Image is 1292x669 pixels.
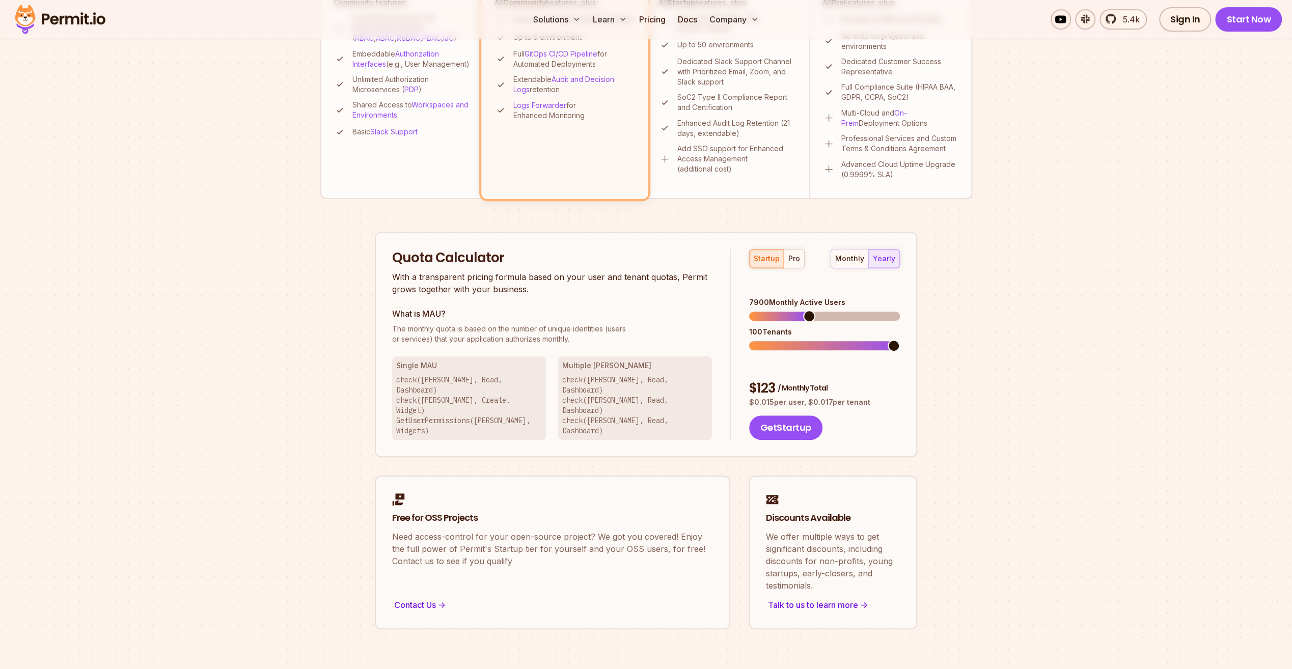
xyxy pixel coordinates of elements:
[438,599,446,611] span: ->
[677,118,797,138] p: Enhanced Audit Log Retention (21 days, extendable)
[1159,7,1212,32] a: Sign In
[392,324,712,344] p: or services) that your application authorizes monthly.
[562,375,708,436] p: check([PERSON_NAME], Read, Dashboard) check([PERSON_NAME], Read, Dashboard) check([PERSON_NAME], ...
[766,512,900,524] h2: Discounts Available
[392,324,712,334] span: The monthly quota is based on the number of unique identities (users
[513,101,566,109] a: Logs Forwarder
[352,49,471,69] p: Embeddable (e.g., User Management)
[788,254,800,264] div: pro
[677,92,797,113] p: SoC2 Type II Compliance Report and Certification
[749,379,900,398] div: $ 123
[841,82,959,102] p: Full Compliance Suite (HIPAA BAA, GDPR, CCPA, SoC2)
[392,308,712,320] h3: What is MAU?
[677,40,754,50] p: Up to 50 environments
[766,598,900,612] div: Talk to us to learn more
[513,74,635,95] p: Extendable retention
[860,599,868,611] span: ->
[529,9,585,30] button: Solutions
[396,375,542,436] p: check([PERSON_NAME], Read, Dashboard) check([PERSON_NAME], Create, Widget) GetUserPermissions([PE...
[525,49,597,58] a: GitOps CI/CD Pipeline
[841,159,959,180] p: Advanced Cloud Uptime Upgrade (0.9999% SLA)
[392,512,713,524] h2: Free for OSS Projects
[10,2,110,37] img: Permit logo
[375,476,730,629] a: Free for OSS ProjectsNeed access-control for your open-source project? We got you covered! Enjoy ...
[1215,7,1282,32] a: Start Now
[841,108,907,127] a: On-Prem
[396,360,542,371] h3: Single MAU
[513,49,635,69] p: Full for Automated Deployments
[392,271,712,295] p: With a transparent pricing formula based on your user and tenant quotas, Permit grows together wi...
[749,476,917,629] a: Discounts AvailableWe offer multiple ways to get significant discounts, including discounts for n...
[841,31,959,51] p: No limits on projects and environments
[1099,9,1147,30] a: 5.4k
[513,75,614,94] a: Audit and Decision Logs
[1117,13,1140,25] span: 5.4k
[635,9,670,30] a: Pricing
[370,127,418,136] a: Slack Support
[749,415,822,440] button: GetStartup
[766,531,900,592] p: We offer multiple ways to get significant discounts, including discounts for non-profits, young s...
[841,57,959,77] p: Dedicated Customer Success Representative
[677,144,797,174] p: Add SSO support for Enhanced Access Management (additional cost)
[674,9,701,30] a: Docs
[835,254,864,264] div: monthly
[352,100,471,120] p: Shared Access to
[352,49,439,68] a: Authorization Interfaces
[778,383,828,393] span: / Monthly Total
[749,397,900,407] p: $ 0.015 per user, $ 0.017 per tenant
[677,57,797,87] p: Dedicated Slack Support Channel with Prioritized Email, Zoom, and Slack support
[392,249,712,267] h2: Quota Calculator
[749,297,900,308] div: 7900 Monthly Active Users
[404,85,419,94] a: PDP
[352,127,418,137] p: Basic
[392,598,713,612] div: Contact Us
[513,100,635,121] p: for Enhanced Monitoring
[841,133,959,154] p: Professional Services and Custom Terms & Conditions Agreement
[841,108,959,128] p: Multi-Cloud and Deployment Options
[589,9,631,30] button: Learn
[352,74,471,95] p: Unlimited Authorization Microservices ( )
[562,360,708,371] h3: Multiple [PERSON_NAME]
[392,531,713,567] p: Need access-control for your open-source project? We got you covered! Enjoy the full power of Per...
[705,9,763,30] button: Company
[749,327,900,337] div: 100 Tenants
